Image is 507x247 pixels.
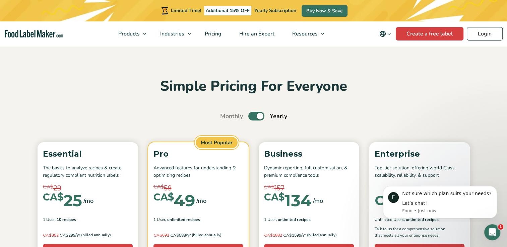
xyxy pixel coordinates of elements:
[302,5,347,17] a: Buy Now & Save
[498,224,503,230] span: 1
[375,164,464,179] p: Top-tier solution, offering world Class scalability, reliability, & support
[203,30,222,37] span: Pricing
[196,196,206,205] span: /mo
[290,30,318,37] span: Resources
[164,183,172,193] span: 58
[153,232,186,239] span: 588
[484,224,500,240] iframe: Intercom live chat
[153,233,169,238] del: 692
[60,233,68,238] span: CA$
[43,192,82,209] div: 25
[43,192,63,202] span: CA$
[264,217,276,223] span: 1 User
[396,27,463,40] a: Create a free label
[34,77,473,96] h2: Simple Pricing For Everyone
[43,232,75,239] span: 299
[237,30,275,37] span: Hire an Expert
[264,192,312,209] div: 134
[248,112,264,120] label: Toggle
[375,226,452,239] p: Talk to us for a comprehensive solution that meets all your enterprise needs
[43,217,55,223] span: 1 User
[231,21,282,46] a: Hire an Expert
[153,217,165,223] span: 1 User
[153,233,162,238] span: CA$
[274,183,284,193] span: 157
[158,30,185,37] span: Industries
[153,192,174,202] span: CA$
[110,21,150,46] a: Products
[264,183,274,191] span: CA$
[170,233,179,238] span: CA$
[53,183,61,193] span: 29
[153,183,164,191] span: CA$
[43,233,59,238] del: 352
[264,192,284,202] span: CA$
[264,164,354,179] p: Dynamic reporting, full customization, & premium compliance tools
[264,233,282,238] del: 1882
[254,7,296,14] span: Yearly Subscription
[204,6,251,15] span: Additional 15% OFF
[270,112,287,121] span: Yearly
[375,148,464,160] p: Enterprise
[55,217,76,223] span: , 10 Recipes
[283,233,292,238] span: CA$
[313,196,323,205] span: /mo
[116,30,140,37] span: Products
[43,148,133,160] p: Essential
[373,180,507,222] iframe: Intercom notifications message
[220,112,243,121] span: Monthly
[83,196,93,205] span: /mo
[43,164,133,179] p: The basics to analyze recipes & create regulatory compliant nutrition labels
[153,192,195,209] div: 49
[264,232,301,239] span: 1599
[301,232,337,239] span: /yr (billed annually)
[264,148,354,160] p: Business
[171,7,201,14] span: Limited Time!
[375,27,396,40] button: Change language
[276,217,311,223] span: , Unlimited Recipes
[467,27,503,40] a: Login
[196,21,229,46] a: Pricing
[186,232,221,239] span: /yr (billed annually)
[153,164,243,179] p: Advanced features for understanding & optimizing recipes
[195,136,239,150] span: Most Popular
[165,217,200,223] span: , Unlimited Recipes
[264,233,273,238] span: CA$
[43,233,52,238] span: CA$
[283,21,328,46] a: Resources
[153,148,243,160] p: Pro
[5,30,63,38] a: Food Label Maker homepage
[151,21,194,46] a: Industries
[75,232,111,239] span: /yr (billed annually)
[43,183,53,191] span: CA$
